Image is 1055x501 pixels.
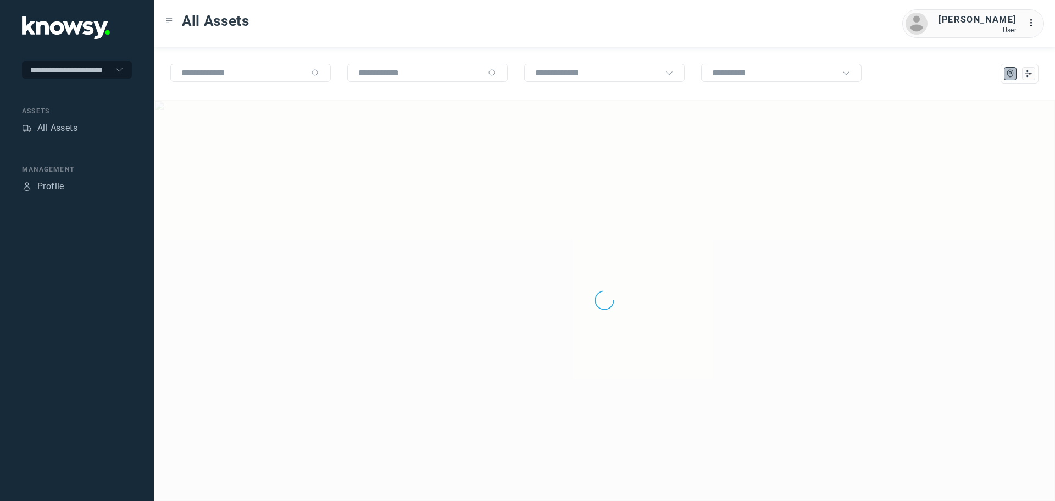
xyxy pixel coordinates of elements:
[22,181,32,191] div: Profile
[165,17,173,25] div: Toggle Menu
[1028,16,1041,31] div: :
[22,164,132,174] div: Management
[37,180,64,193] div: Profile
[1028,19,1039,27] tspan: ...
[22,122,77,135] a: AssetsAll Assets
[22,123,32,133] div: Assets
[488,69,497,78] div: Search
[22,180,64,193] a: ProfileProfile
[1024,69,1034,79] div: List
[182,11,249,31] span: All Assets
[311,69,320,78] div: Search
[939,26,1017,34] div: User
[37,122,77,135] div: All Assets
[939,13,1017,26] div: [PERSON_NAME]
[1006,69,1015,79] div: Map
[22,106,132,116] div: Assets
[22,16,110,39] img: Application Logo
[906,13,928,35] img: avatar.png
[1028,16,1041,30] div: :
